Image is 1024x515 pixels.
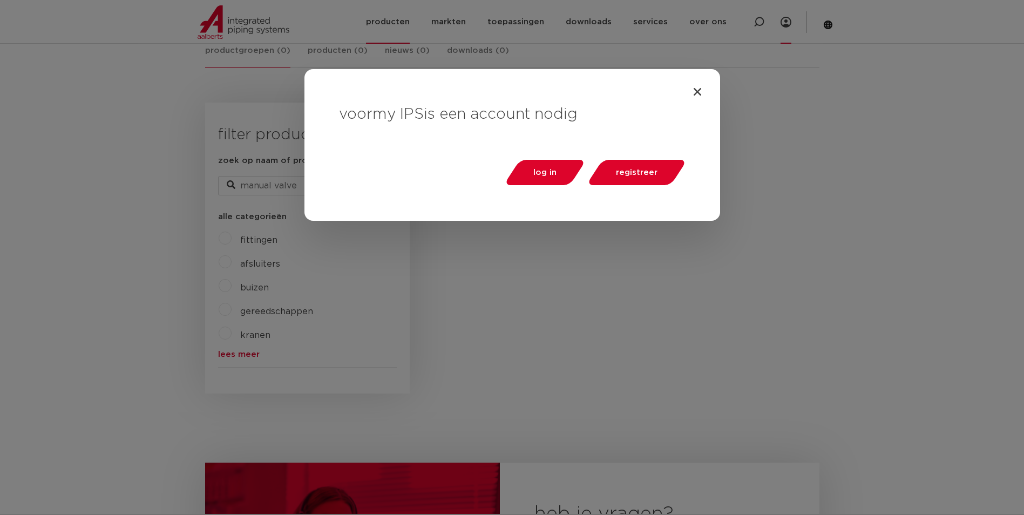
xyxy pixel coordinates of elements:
span: my IPS [372,107,424,122]
a: log in [503,160,586,185]
a: registreer [586,160,687,185]
h3: voor is een account nodig [339,104,686,125]
a: Close [692,86,703,97]
span: log in [533,168,557,177]
span: registreer [616,168,657,177]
